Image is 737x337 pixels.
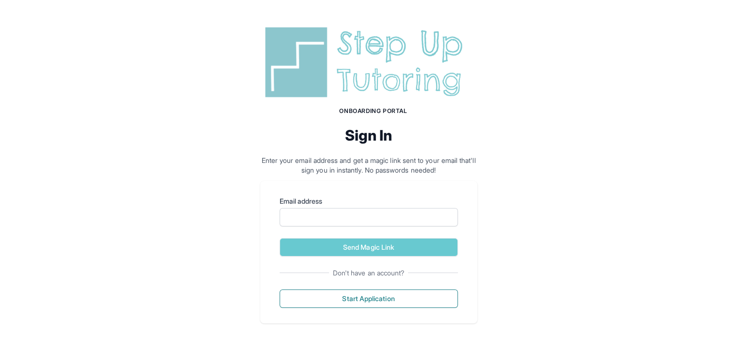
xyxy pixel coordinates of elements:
img: Step Up Tutoring horizontal logo [260,23,477,101]
h1: Onboarding Portal [270,107,477,115]
span: Don't have an account? [329,268,408,278]
p: Enter your email address and get a magic link sent to your email that'll sign you in instantly. N... [260,156,477,175]
button: Start Application [280,289,458,308]
h2: Sign In [260,127,477,144]
label: Email address [280,196,458,206]
button: Send Magic Link [280,238,458,257]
